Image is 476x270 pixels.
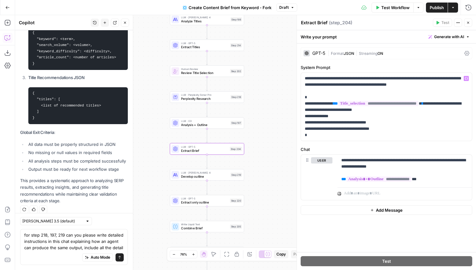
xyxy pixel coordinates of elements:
[230,43,242,48] div: Step 214
[312,51,325,55] div: GPT-5
[180,252,187,257] span: 76%
[181,171,229,175] span: LLM · [PERSON_NAME] 4
[181,67,228,71] span: Human Review
[32,91,101,120] code: { "titles": [ <list of recommended titles> ] }
[170,117,244,129] div: LLM · O3Analysis + OutlineStep 197
[382,258,391,264] span: Test
[181,41,228,45] span: LLM · GPT-5
[19,20,89,26] div: Copilot
[230,69,242,73] div: Step 202
[170,169,244,181] div: LLM · [PERSON_NAME] 4Develop outlineStep 219
[181,222,228,226] span: Write Liquid Text
[181,145,228,149] span: LLM · GPT-5
[311,157,332,164] button: user
[274,250,288,258] button: Copy
[301,205,472,215] button: Add Message
[359,51,377,56] span: Streaming
[206,233,208,246] g: Edge from step_205 to step_203
[181,71,228,75] span: Review Title Selection
[371,3,413,13] button: Test Workflow
[181,96,229,101] span: Perplexity Research
[301,20,327,26] textarea: Extract Brief
[230,198,242,203] div: Step 220
[301,155,332,200] div: user
[170,195,244,207] div: LLM · GPT-5Extract only outlineStep 220
[297,30,476,43] div: Write your prompt
[206,103,208,117] g: Edge from step_218 to step_197
[230,147,242,151] div: Step 204
[181,15,229,19] span: LLM · [PERSON_NAME] 4
[181,122,229,127] span: Analysis + Outline
[433,19,452,27] button: Test
[206,181,208,194] g: Edge from step_219 to step_220
[82,253,113,261] button: Auto Mode
[170,91,244,103] div: LLM · Perplexity Sonar ProPerplexity ResearchStep 218
[181,19,229,23] span: Analyze Titles
[27,166,128,172] li: Output must be ready for next workflow stage
[301,256,472,266] button: Test
[377,51,383,56] span: ON
[276,3,297,12] button: Draft
[24,232,124,251] textarea: for step 218, 197, 219 can you please write detailed instructions in this chat explaining how an ...
[170,14,244,25] div: LLM · [PERSON_NAME] 4Analyze TitlesStep 198
[170,221,244,233] div: Write Liquid TextCombine BriefStep 205
[301,64,472,71] label: System Prompt
[32,31,116,66] code: { "keyword": <term>, "search_volume": <volume>, "keyword_difficulty": <difficulty>, "article_coun...
[181,197,228,200] span: LLM · GPT-5
[20,130,54,135] strong: Global Exit Criteria
[181,200,228,205] span: Extract only outline
[206,129,208,143] g: Edge from step_197 to step_204
[181,93,229,97] span: LLM · Perplexity Sonar Pro
[170,66,244,77] div: Human ReviewReview Title SelectionStep 202
[293,251,304,257] span: Paste
[376,207,403,213] span: Add Message
[91,255,110,260] span: Auto Mode
[230,95,242,99] div: Step 218
[426,33,472,41] button: Generate with AI
[328,50,331,56] span: |
[430,4,444,11] span: Publish
[22,218,83,224] input: Claude Sonnet 3.5 (default)
[426,3,448,13] button: Publish
[329,20,352,26] span: ( step_204 )
[230,17,242,22] div: Step 198
[27,141,128,147] li: All data must be properly structured in JSON
[276,251,286,257] span: Copy
[230,224,242,229] div: Step 205
[434,34,464,40] span: Generate with AI
[181,174,229,179] span: Develop outline
[179,3,275,13] button: Create Content Brief from Keyword - Fork
[206,206,208,220] g: Edge from step_220 to step_205
[344,51,354,56] span: JSON
[206,25,208,39] g: Edge from step_198 to step_214
[181,119,229,123] span: LLM · O3
[301,146,472,152] label: Chat
[181,44,228,49] span: Extract Titles
[206,77,208,91] g: Edge from step_202 to step_218
[189,4,271,11] span: Create Content Brief from Keyword - Fork
[170,247,244,258] div: Format JSONJSONStep 203
[170,143,244,155] div: LLM · GPT-5Extract BriefStep 204
[381,4,410,11] span: Test Workflow
[230,121,242,125] div: Step 197
[331,51,344,56] span: Format
[27,158,128,164] li: All analysis steps must be completed successfully
[20,129,128,136] p: :
[170,39,244,51] div: LLM · GPT-5Extract TitlesStep 214
[181,226,228,231] span: Combine Brief
[20,177,128,204] p: This provides a systematic approach to analyzing SERP results, extracting insights, and generatin...
[354,50,359,56] span: |
[441,20,449,26] span: Test
[230,173,242,177] div: Step 219
[291,250,306,258] button: Paste
[27,149,128,156] li: No missing or null values in required fields
[206,51,208,65] g: Edge from step_214 to step_202
[181,148,228,153] span: Extract Brief
[28,75,85,80] strong: Title Recommendations JSON
[206,155,208,169] g: Edge from step_204 to step_219
[279,5,289,10] span: Draft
